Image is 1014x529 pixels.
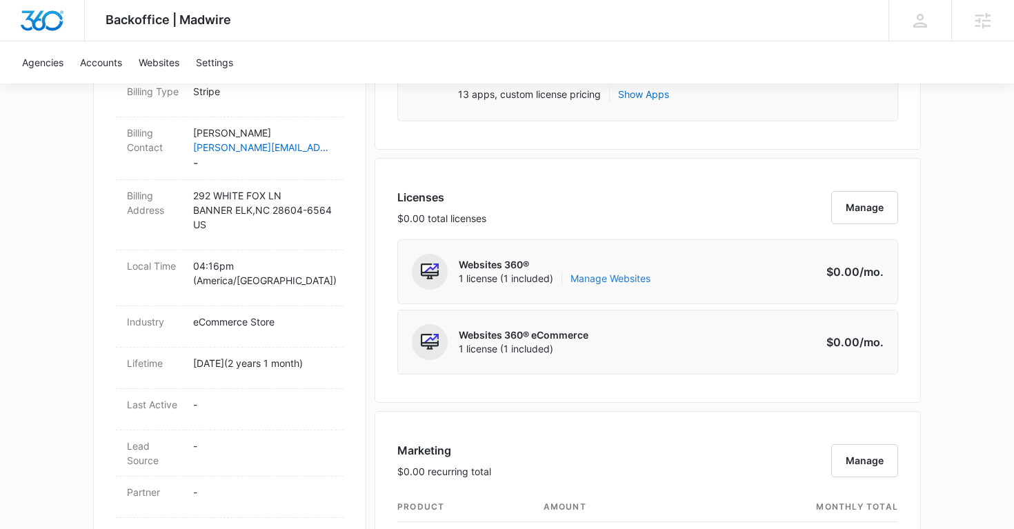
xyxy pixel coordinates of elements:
div: Lead Source- [116,430,344,477]
a: [PERSON_NAME][EMAIL_ADDRESS][PERSON_NAME][DOMAIN_NAME] [193,140,332,154]
h3: Licenses [397,189,486,206]
dt: Local Time [127,259,182,273]
p: Websites 360® eCommerce [459,328,588,342]
a: Settings [188,41,241,83]
button: Show Apps [618,87,669,101]
p: 04:16pm ( America/[GEOGRAPHIC_DATA] ) [193,259,332,288]
p: 13 apps, custom license pricing [458,87,601,101]
p: $0.00 recurring total [397,464,491,479]
dt: Industry [127,315,182,329]
p: 292 WHITE FOX LN BANNER ELK , NC 28604-6564 US [193,188,332,232]
p: eCommerce Store [193,315,332,329]
dd: - [193,126,332,171]
a: Agencies [14,41,72,83]
h3: Marketing [397,442,491,459]
dt: Lead Source [127,439,182,468]
th: amount [533,492,683,522]
th: monthly total [683,492,898,522]
div: IndustryeCommerce Store [116,306,344,348]
p: Websites 360® [459,258,650,272]
a: Accounts [72,41,130,83]
p: Stripe [193,84,332,99]
span: /mo. [859,335,884,349]
p: $0.00 [819,334,884,350]
a: Websites [130,41,188,83]
a: Manage Websites [570,272,650,286]
th: product [397,492,533,522]
p: $0.00 [819,263,884,280]
div: Last Active- [116,389,344,430]
div: Local Time04:16pm (America/[GEOGRAPHIC_DATA]) [116,250,344,306]
span: 1 license (1 included) [459,272,650,286]
span: 1 license (1 included) [459,342,588,356]
dt: Last Active [127,397,182,412]
button: Manage [831,191,898,224]
div: Partner- [116,477,344,518]
dt: Billing Type [127,84,182,99]
p: $0.00 total licenses [397,211,486,226]
div: Billing Contact[PERSON_NAME][PERSON_NAME][EMAIL_ADDRESS][PERSON_NAME][DOMAIN_NAME]- [116,117,344,180]
dt: Lifetime [127,356,182,370]
span: Backoffice | Madwire [106,12,231,27]
p: [DATE] ( 2 years 1 month ) [193,356,332,370]
div: Billing TypeStripe [116,76,344,117]
span: /mo. [859,265,884,279]
button: Manage [831,444,898,477]
p: [PERSON_NAME] [193,126,332,140]
p: - [193,439,332,453]
p: - [193,397,332,412]
dt: Billing Contact [127,126,182,154]
p: - [193,485,332,499]
div: Billing Address292 WHITE FOX LNBANNER ELK,NC 28604-6564US [116,180,344,250]
dt: Partner [127,485,182,499]
dt: Billing Address [127,188,182,217]
div: Lifetime[DATE](2 years 1 month) [116,348,344,389]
